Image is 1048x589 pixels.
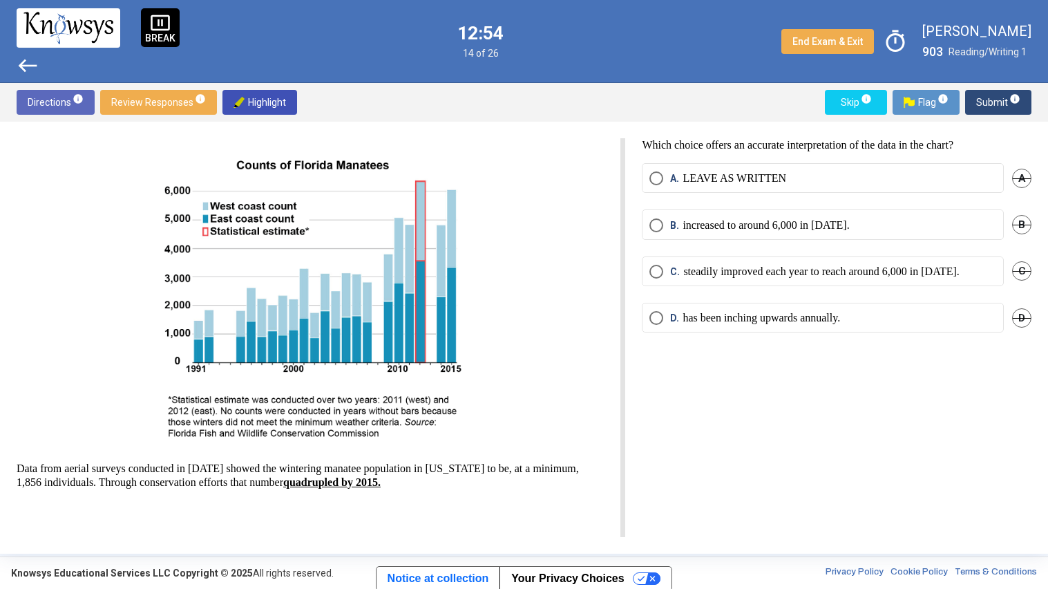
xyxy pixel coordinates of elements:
[23,12,113,44] img: knowsys-logo.png
[893,90,960,115] button: Flag.pngFlaginfo
[457,24,504,42] label: 12:54
[976,90,1020,115] span: Submit
[825,90,887,115] button: Skipinfo
[879,26,911,57] span: timer
[861,93,872,104] span: info
[904,97,915,108] img: Flag.png
[100,90,217,115] button: Review Responsesinfo
[28,90,84,115] span: Directions
[642,163,1031,349] mat-radio-group: Select an option
[965,90,1031,115] button: Submitinfo
[155,149,466,451] img: mkst-files
[1012,261,1031,281] span: C
[781,29,874,54] button: End Exam & Exit
[683,171,786,185] p: LEAVE AS WRITTEN
[17,462,604,489] p: Data from aerial surveys conducted in [DATE] showed the wintering manatee population in [US_STATE...
[111,90,206,115] span: Review Responses
[949,46,1027,57] span: Reading/Writing 1
[670,171,683,185] span: A.
[11,566,334,580] div: All rights reserved.
[955,566,1037,580] a: Terms & Conditions
[1012,169,1031,188] span: A
[890,566,948,580] a: Cookie Policy
[17,90,95,115] button: Directionsinfo
[1012,215,1031,234] span: B
[11,568,253,579] strong: Knowsys Educational Services LLC Copyright © 2025
[937,93,949,104] span: info
[826,566,884,580] a: Privacy Policy
[73,93,84,104] span: info
[683,311,840,325] p: has been inching upwards annually.
[195,93,206,104] span: info
[234,90,286,115] span: Highlight
[922,22,1031,40] label: [PERSON_NAME]
[222,90,297,115] button: highlighter-img.pngHighlight
[836,90,876,115] span: Skip
[642,138,1031,152] p: Which choice offers an accurate interpretation of the data in the chart?
[683,265,959,279] p: steadily improved each year to reach around 6,000 in [DATE].
[1009,93,1020,104] span: info
[283,476,381,488] u: quadrupled by 2015.
[457,48,504,59] span: 14 of 26
[904,90,949,115] span: Flag
[234,97,245,108] img: highlighter-img.png
[670,311,683,325] span: D.
[683,218,849,232] p: increased to around 6,000 in [DATE].
[150,12,171,33] span: pause_presentation
[670,218,683,232] span: B.
[17,55,39,77] span: west
[145,33,175,43] p: BREAK
[1012,308,1031,328] span: D
[792,36,863,47] span: End Exam & Exit
[922,43,943,61] label: 903
[670,265,683,279] span: C.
